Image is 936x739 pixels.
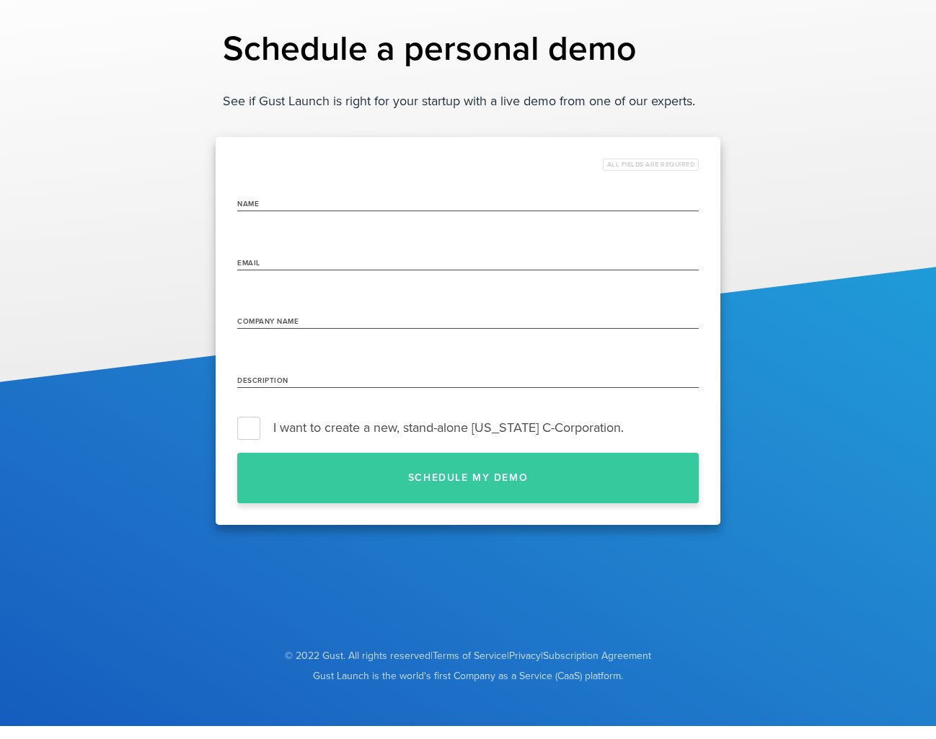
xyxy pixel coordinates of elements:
p: See if Gust Launch is right for your startup with a live demo from one of our experts. [223,92,713,110]
span: Gust Launch is the world's first Company as a Service (CaaS) platform. [244,670,692,683]
span: © 2022 Gust. All rights reserved [285,650,431,662]
label: Description [237,378,288,384]
a: Terms of Service [433,650,507,662]
button: Schedule my demo [237,453,699,503]
div: | | | [230,635,706,697]
label: name [237,201,259,208]
label: I want to create a new, stand-alone [US_STATE] C-Corporation. [237,417,699,438]
label: Company Name [237,319,299,325]
h1: Schedule a personal demo [223,29,713,71]
a: Subscription Agreement [543,650,651,662]
label: Email [237,260,260,267]
a: Privacy [509,650,541,662]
